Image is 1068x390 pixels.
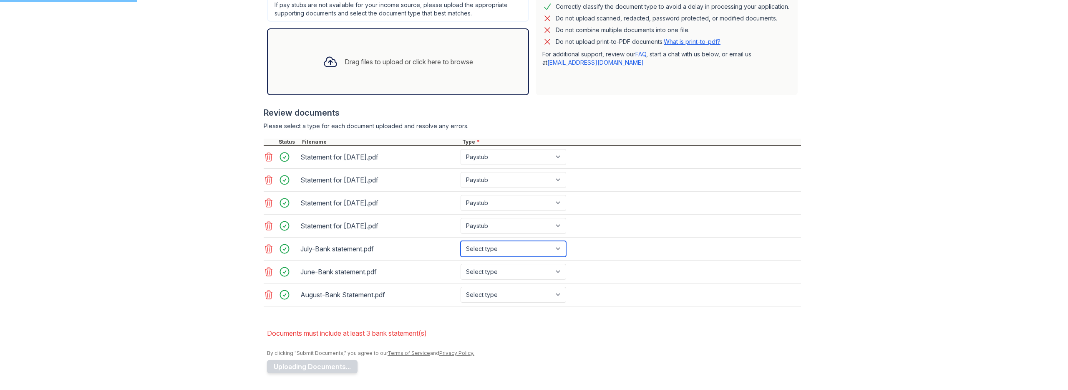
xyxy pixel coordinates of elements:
[461,139,801,145] div: Type
[556,13,777,23] div: Do not upload scanned, redacted, password protected, or modified documents.
[345,57,473,67] div: Drag files to upload or click here to browse
[664,38,720,45] a: What is print-to-pdf?
[439,350,474,356] a: Privacy Policy.
[300,288,457,301] div: August-Bank Statement.pdf
[388,350,430,356] a: Terms of Service
[267,325,801,342] li: Documents must include at least 3 bank statement(s)
[635,51,646,58] a: FAQ
[542,50,791,67] p: For additional support, review our , start a chat with us below, or email us at
[300,150,457,164] div: Statement for [DATE].pdf
[300,219,457,233] div: Statement for [DATE].pdf
[267,360,358,373] button: Uploading Documents...
[300,196,457,210] div: Statement for [DATE].pdf
[277,139,300,145] div: Status
[300,242,457,256] div: July-Bank statement.pdf
[264,122,801,130] div: Please select a type for each document uploaded and resolve any errors.
[300,265,457,279] div: June-Bank statement.pdf
[267,350,801,357] div: By clicking "Submit Documents," you agree to our and
[300,173,457,187] div: Statement for [DATE].pdf
[556,2,789,12] div: Correctly classify the document type to avoid a delay in processing your application.
[264,107,801,119] div: Review documents
[556,25,690,35] div: Do not combine multiple documents into one file.
[300,139,461,145] div: Filename
[556,38,720,46] p: Do not upload print-to-PDF documents.
[547,59,644,66] a: [EMAIL_ADDRESS][DOMAIN_NAME]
